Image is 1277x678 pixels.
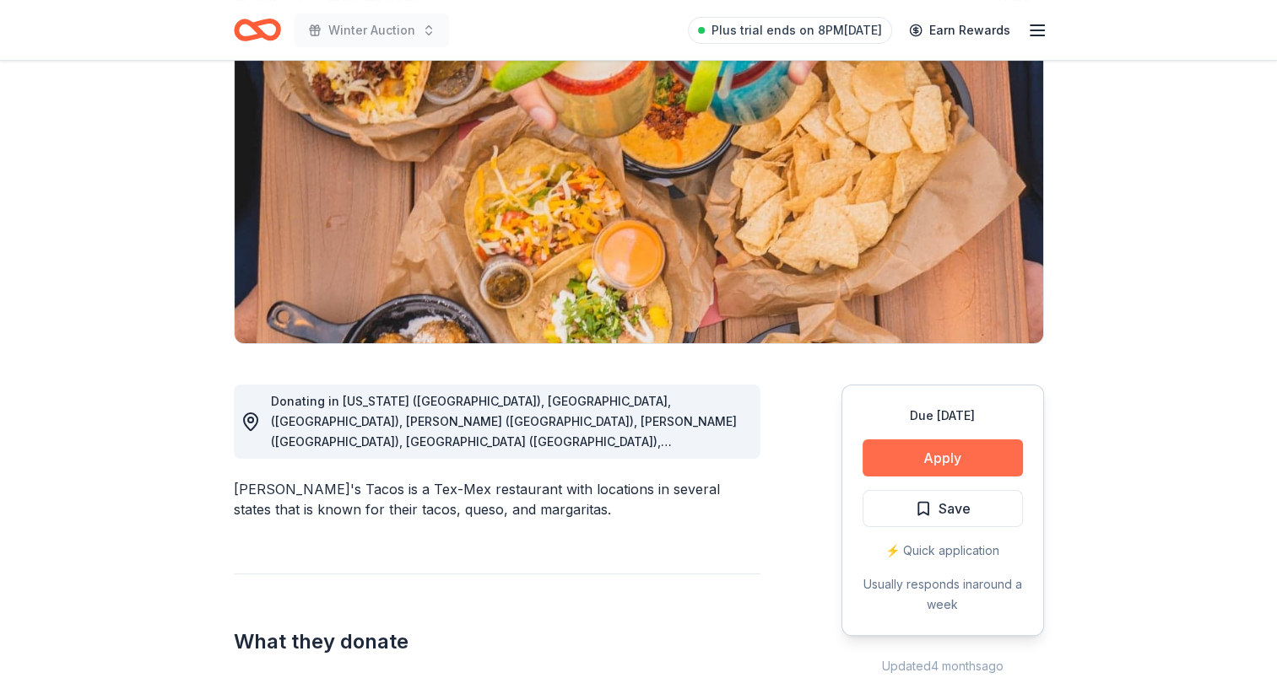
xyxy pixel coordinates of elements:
[863,541,1023,561] div: ⚡️ Quick application
[328,20,415,40] span: Winter Auction
[841,656,1044,676] div: Updated 4 months ago
[899,15,1020,46] a: Earn Rewards
[712,20,882,40] span: Plus trial ends on 8PM[DATE]
[939,498,971,519] span: Save
[295,13,449,47] button: Winter Auction
[863,490,1023,527] button: Save
[235,21,1043,343] img: Image for Torchy's Tacos
[234,628,760,655] h2: What they donate
[863,406,1023,426] div: Due [DATE]
[234,10,281,50] a: Home
[863,439,1023,476] button: Apply
[688,17,892,44] a: Plus trial ends on 8PM[DATE]
[234,479,760,519] div: [PERSON_NAME]'s Tacos is a Tex-Mex restaurant with locations in several states that is known for ...
[863,574,1023,615] div: Usually responds in around a week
